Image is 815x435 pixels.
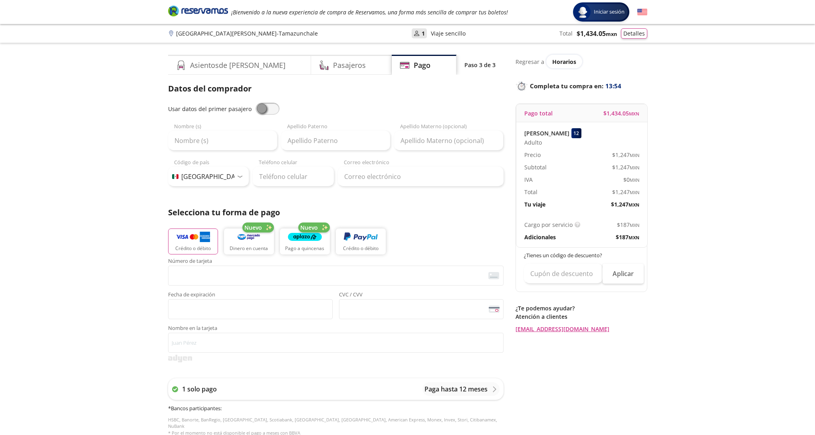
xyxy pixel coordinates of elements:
span: $ 1,247 [611,200,639,209]
p: [PERSON_NAME] [524,129,569,137]
p: Regresar a [516,58,544,66]
span: Iniciar sesión [591,8,628,16]
span: $ 0 [623,175,639,184]
button: Dinero en cuenta [224,228,274,254]
p: Cargo por servicio [524,220,573,229]
p: Total [524,188,537,196]
small: MXN [606,30,617,38]
span: $ 1,434.05 [577,29,617,38]
span: Adulto [524,138,542,147]
p: 1 solo pago [182,384,217,394]
span: CVC / CVV [339,292,504,299]
h6: * Bancos participantes : [168,405,504,413]
h4: Pasajeros [333,60,366,71]
a: Brand Logo [168,5,228,19]
a: [EMAIL_ADDRESS][DOMAIN_NAME] [516,325,647,333]
span: Nuevo [300,223,318,232]
span: Usar datos del primer pasajero [168,105,252,113]
iframe: Iframe del código de seguridad de la tarjeta asegurada [343,302,500,317]
p: Crédito o débito [175,245,211,252]
small: MXN [630,189,639,195]
input: Correo electrónico [338,167,504,187]
p: 1 [422,29,425,38]
p: Atención a clientes [516,312,647,321]
small: MXN [630,177,639,183]
span: Nombre en la tarjeta [168,326,504,333]
p: Selecciona tu forma de pago [168,207,504,218]
p: Total [559,29,573,38]
button: Detalles [621,28,647,39]
input: Nombre (s) [168,131,277,151]
button: English [637,7,647,17]
small: MXN [630,165,639,171]
span: Número de tarjeta [168,258,504,266]
span: $ 187 [617,220,639,229]
span: $ 1,247 [612,163,639,171]
div: Regresar a ver horarios [516,55,647,68]
small: MXN [630,222,639,228]
span: Nuevo [244,223,262,232]
p: ¿Te podemos ayudar? [516,304,647,312]
input: Nombre en la tarjeta [168,333,504,353]
span: 13:54 [605,81,621,91]
div: 12 [571,128,581,138]
span: Fecha de expiración [168,292,333,299]
input: Apellido Materno (opcional) [394,131,503,151]
button: Crédito o débito [336,228,386,254]
p: Adicionales [524,233,556,241]
small: MXN [629,111,639,117]
h4: Asientos de [PERSON_NAME] [190,60,286,71]
button: Aplicar [603,264,644,284]
em: ¡Bienvenido a la nueva experiencia de compra de Reservamos, una forma más sencilla de comprar tus... [231,8,508,16]
img: MX [172,174,178,179]
p: [GEOGRAPHIC_DATA][PERSON_NAME] - Tamazunchale [176,29,318,38]
input: Cupón de descuento [524,264,603,284]
p: Paga hasta 12 meses [424,384,488,394]
span: $ 1,247 [612,151,639,159]
span: $ 1,247 [612,188,639,196]
p: Completa tu compra en : [516,80,647,91]
button: Crédito o débito [168,228,218,254]
span: Horarios [552,58,576,66]
input: Teléfono celular [253,167,334,187]
p: Viaje sencillo [431,29,466,38]
span: $ 1,434.05 [603,109,639,117]
p: Paso 3 de 3 [464,61,496,69]
p: ¿Tienes un código de descuento? [524,252,640,260]
small: MXN [629,234,639,240]
p: Datos del comprador [168,83,504,95]
span: $ 187 [616,233,639,241]
iframe: Iframe del número de tarjeta asegurada [172,268,500,283]
i: Brand Logo [168,5,228,17]
input: Apellido Paterno [281,131,390,151]
p: Pago total [524,109,553,117]
img: card [488,272,499,279]
h4: Pago [414,60,430,71]
p: Subtotal [524,163,547,171]
button: Pago a quincenas [280,228,330,254]
p: Tu viaje [524,200,545,209]
small: MXN [630,152,639,158]
p: Pago a quincenas [285,245,324,252]
p: IVA [524,175,533,184]
iframe: Iframe de la fecha de caducidad de la tarjeta asegurada [172,302,329,317]
small: MXN [629,202,639,208]
p: Dinero en cuenta [230,245,268,252]
p: Crédito o débito [343,245,379,252]
img: svg+xml;base64,PD94bWwgdmVyc2lvbj0iMS4wIiBlbmNvZGluZz0iVVRGLTgiPz4KPHN2ZyB3aWR0aD0iMzk2cHgiIGhlaW... [168,355,192,362]
p: Precio [524,151,541,159]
